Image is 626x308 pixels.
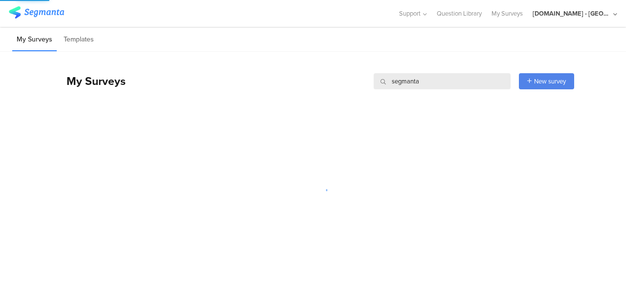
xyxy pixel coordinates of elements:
[374,73,511,89] input: Survey Name, Creator...
[399,9,421,18] span: Support
[534,77,566,86] span: New survey
[59,28,98,51] li: Templates
[12,28,57,51] li: My Surveys
[533,9,611,18] div: [DOMAIN_NAME] - [GEOGRAPHIC_DATA]
[9,6,64,19] img: segmanta logo
[57,73,126,89] div: My Surveys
